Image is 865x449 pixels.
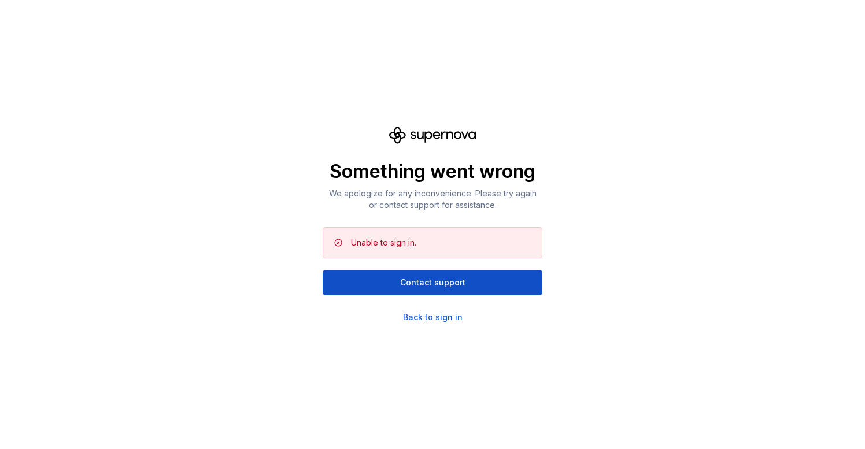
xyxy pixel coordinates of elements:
a: Back to sign in [403,311,463,323]
button: Contact support [323,270,542,295]
p: We apologize for any inconvenience. Please try again or contact support for assistance. [323,188,542,211]
span: Contact support [400,277,465,288]
div: Unable to sign in. [351,237,416,248]
p: Something went wrong [323,160,542,183]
